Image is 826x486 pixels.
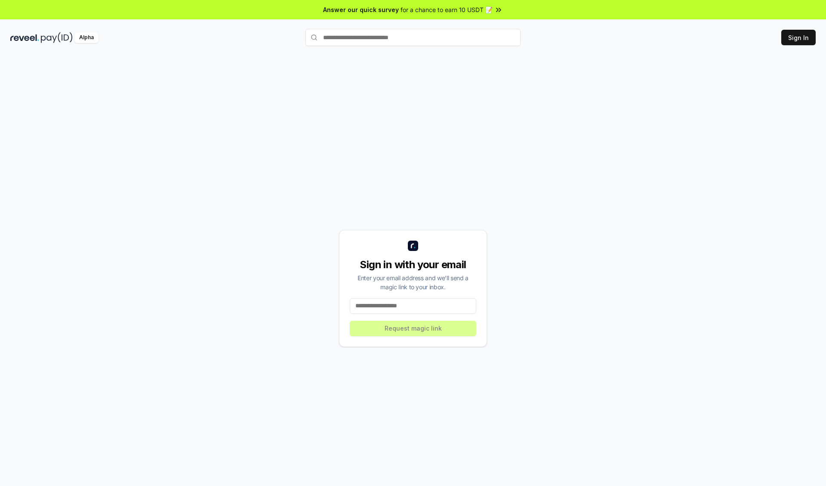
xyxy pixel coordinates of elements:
button: Sign In [781,30,816,45]
div: Alpha [74,32,99,43]
img: logo_small [408,241,418,251]
div: Enter your email address and we’ll send a magic link to your inbox. [350,273,476,291]
img: pay_id [41,32,73,43]
img: reveel_dark [10,32,39,43]
div: Sign in with your email [350,258,476,272]
span: for a chance to earn 10 USDT 📝 [401,5,493,14]
span: Answer our quick survey [323,5,399,14]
